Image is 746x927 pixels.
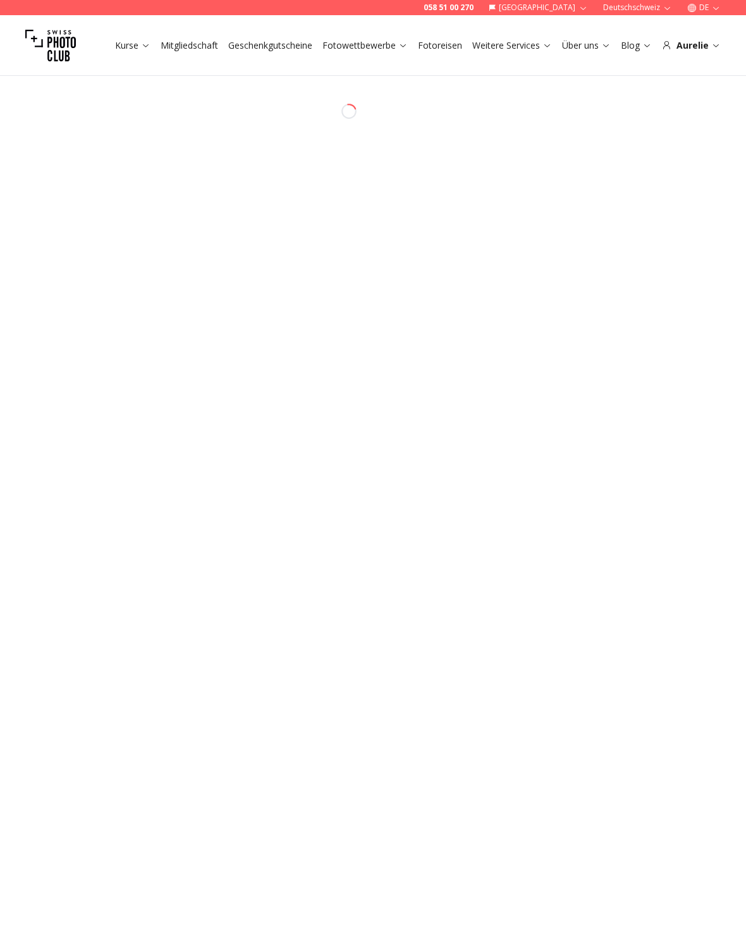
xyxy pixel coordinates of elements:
[557,37,616,54] button: Über uns
[156,37,223,54] button: Mitgliedschaft
[25,20,76,71] img: Swiss photo club
[562,39,611,52] a: Über uns
[322,39,408,52] a: Fotowettbewerbe
[472,39,552,52] a: Weitere Services
[621,39,652,52] a: Blog
[115,39,150,52] a: Kurse
[228,39,312,52] a: Geschenkgutscheine
[424,3,474,13] a: 058 51 00 270
[223,37,317,54] button: Geschenkgutscheine
[161,39,218,52] a: Mitgliedschaft
[110,37,156,54] button: Kurse
[418,39,462,52] a: Fotoreisen
[413,37,467,54] button: Fotoreisen
[616,37,657,54] button: Blog
[662,39,721,52] div: Aurelie
[317,37,413,54] button: Fotowettbewerbe
[467,37,557,54] button: Weitere Services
